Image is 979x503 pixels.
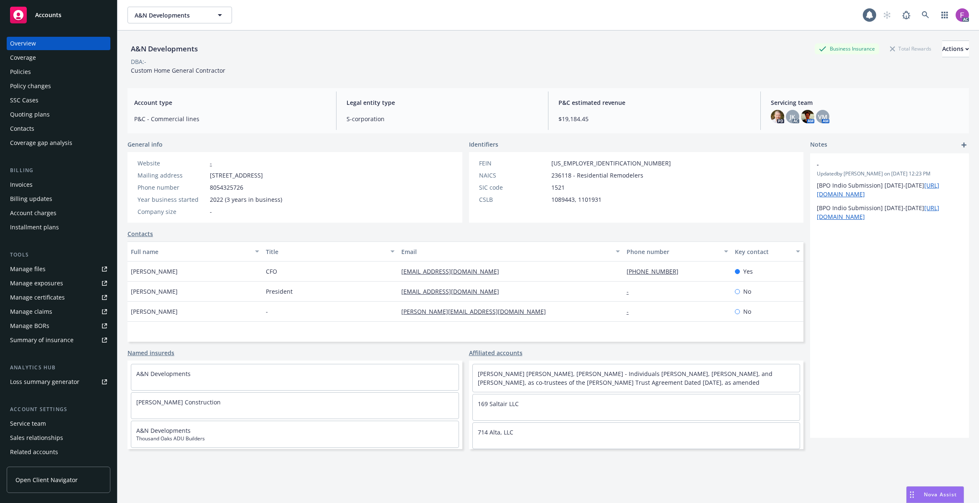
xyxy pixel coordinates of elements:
div: Account settings [7,405,110,414]
div: NAICS [479,171,548,180]
span: No [743,307,751,316]
div: -Updatedby [PERSON_NAME] on [DATE] 12:23 PM[BPO Indio Submission] [DATE]-[DATE][URL][DOMAIN_NAME]... [810,153,969,228]
a: Invoices [7,178,110,191]
a: [PHONE_NUMBER] [627,267,685,275]
a: Contacts [127,229,153,238]
span: A&N Developments [135,11,207,20]
button: Phone number [623,241,732,262]
a: Billing updates [7,192,110,206]
div: Business Insurance [815,43,879,54]
span: Servicing team [771,98,963,107]
a: Sales relationships [7,431,110,445]
span: - [817,160,941,169]
a: [PERSON_NAME] Construction [136,398,221,406]
span: Notes [810,140,827,150]
div: Policy changes [10,79,51,93]
div: FEIN [479,159,548,168]
a: Manage BORs [7,319,110,333]
span: $19,184.45 [558,114,750,123]
div: DBA: - [131,57,146,66]
p: [BPO Indio Submission] [DATE]-[DATE] [817,203,962,221]
a: [PERSON_NAME][EMAIL_ADDRESS][DOMAIN_NAME] [401,307,553,315]
button: Actions [942,41,969,57]
a: [PERSON_NAME] [PERSON_NAME], [PERSON_NAME] - Individuals [PERSON_NAME], [PERSON_NAME], and [PERSO... [478,370,772,386]
div: Total Rewards [886,43,936,54]
a: Manage certificates [7,291,110,304]
div: Manage BORs [10,319,49,333]
div: Sales relationships [10,431,63,445]
div: Coverage [10,51,36,64]
div: CSLB [479,195,548,204]
span: 1521 [551,183,565,192]
span: CFO [266,267,277,276]
span: [US_EMPLOYER_IDENTIFICATION_NUMBER] [551,159,671,168]
a: Related accounts [7,445,110,459]
div: Drag to move [907,487,917,503]
a: Coverage gap analysis [7,136,110,150]
span: Accounts [35,12,61,18]
span: - [210,207,212,216]
a: Summary of insurance [7,333,110,347]
div: Account charges [10,206,56,220]
span: 8054325726 [210,183,243,192]
div: SSC Cases [10,94,38,107]
a: Policy changes [7,79,110,93]
a: Search [917,7,934,23]
a: 169 Saltair LLC [478,400,519,408]
div: SIC code [479,183,548,192]
div: Email [401,247,611,256]
span: Yes [743,267,753,276]
span: Legal entity type [347,98,538,107]
a: [EMAIL_ADDRESS][DOMAIN_NAME] [401,287,506,295]
div: A&N Developments [127,43,201,54]
div: Manage exposures [10,277,63,290]
a: Manage exposures [7,277,110,290]
div: Loss summary generator [10,375,79,389]
div: Tools [7,251,110,259]
a: - [210,159,212,167]
div: Related accounts [10,445,58,459]
p: [BPO Indio Submission] [DATE]-[DATE] [817,181,962,198]
a: Service team [7,417,110,430]
a: Accounts [7,3,110,27]
span: 236118 - Residential Remodelers [551,171,643,180]
span: VM [818,112,827,121]
span: Thousand Oaks ADU Builders [136,435,454,442]
span: 2022 (3 years in business) [210,195,282,204]
span: Updated by [PERSON_NAME] on [DATE] 12:23 PM [817,170,962,178]
span: P&C estimated revenue [558,98,750,107]
span: Custom Home General Contractor [131,66,225,74]
a: Quoting plans [7,108,110,121]
div: Invoices [10,178,33,191]
span: - [266,307,268,316]
a: add [959,140,969,150]
img: photo [771,110,784,123]
a: Manage files [7,262,110,276]
a: Coverage [7,51,110,64]
a: Contacts [7,122,110,135]
button: Nova Assist [906,486,964,503]
button: A&N Developments [127,7,232,23]
span: [PERSON_NAME] [131,267,178,276]
a: Switch app [936,7,953,23]
span: P&C - Commercial lines [134,114,326,123]
div: Installment plans [10,221,59,234]
div: Policies [10,65,31,79]
div: Coverage gap analysis [10,136,72,150]
a: Report a Bug [898,7,915,23]
button: Title [263,241,398,262]
a: [EMAIL_ADDRESS][DOMAIN_NAME] [401,267,506,275]
span: No [743,287,751,296]
a: Account charges [7,206,110,220]
img: photo [956,8,969,22]
div: Phone number [138,183,207,192]
button: Email [398,241,623,262]
span: President [266,287,293,296]
a: SSC Cases [7,94,110,107]
a: A&N Developments [136,370,191,378]
span: S-corporation [347,114,538,123]
a: Named insureds [127,348,174,357]
a: Overview [7,37,110,50]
